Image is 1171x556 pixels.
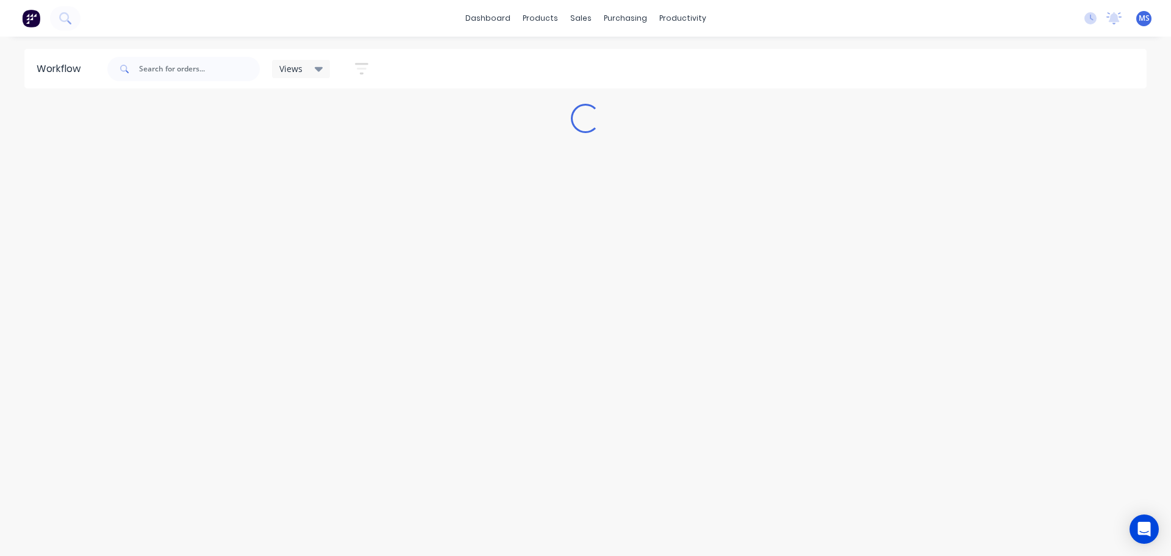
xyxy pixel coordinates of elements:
img: Factory [22,9,40,27]
div: purchasing [598,9,653,27]
div: Workflow [37,62,87,76]
div: Open Intercom Messenger [1130,514,1159,544]
a: dashboard [459,9,517,27]
div: sales [564,9,598,27]
div: productivity [653,9,712,27]
span: Views [279,62,303,75]
input: Search for orders... [139,57,260,81]
div: products [517,9,564,27]
span: MS [1139,13,1150,24]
